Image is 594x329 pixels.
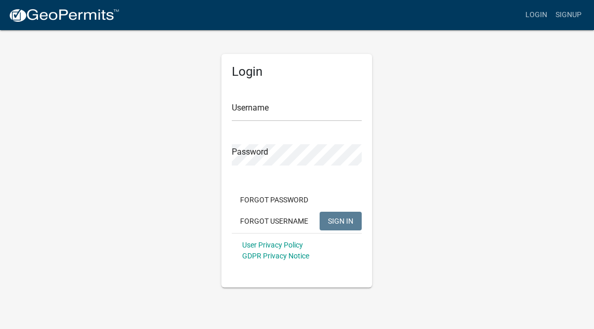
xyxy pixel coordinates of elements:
button: Forgot Password [232,190,316,209]
a: Signup [551,5,586,25]
a: Login [521,5,551,25]
a: GDPR Privacy Notice [242,252,309,260]
h5: Login [232,64,362,79]
span: SIGN IN [328,216,353,225]
button: SIGN IN [320,212,362,230]
a: User Privacy Policy [242,241,303,249]
button: Forgot Username [232,212,316,230]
